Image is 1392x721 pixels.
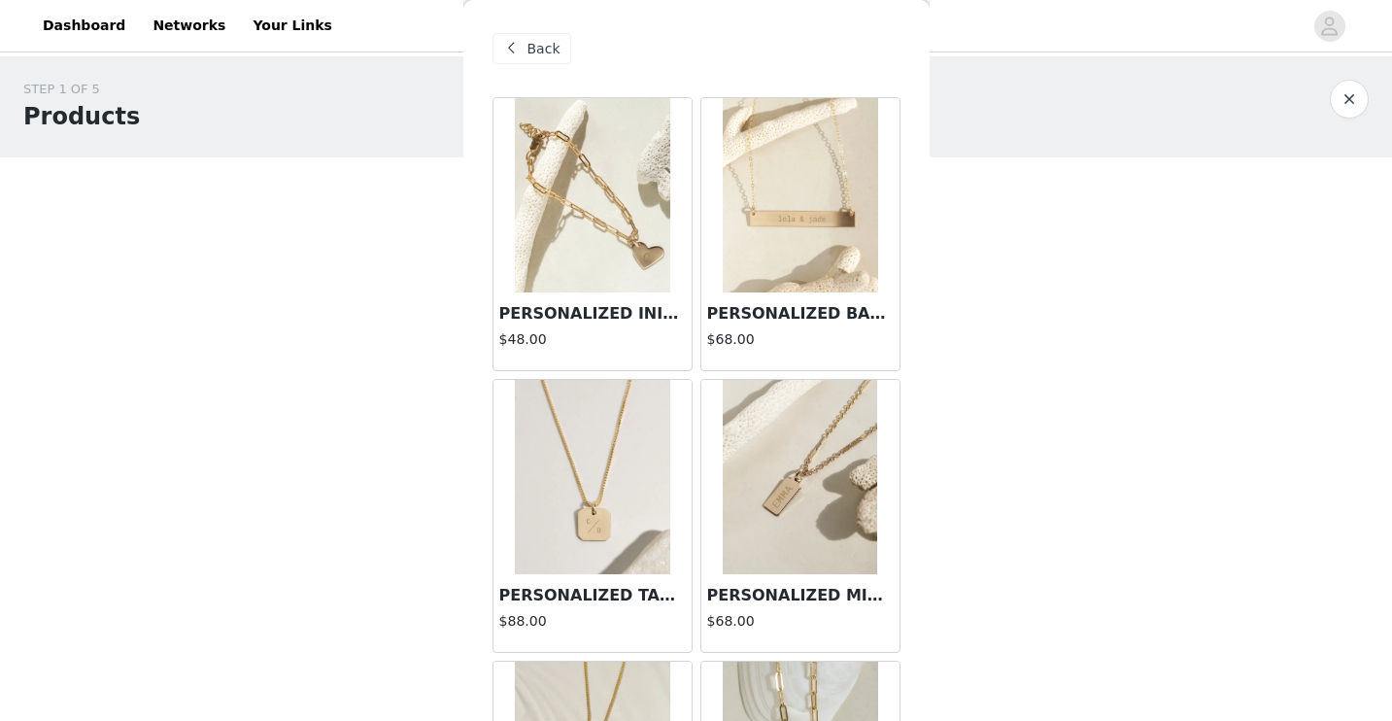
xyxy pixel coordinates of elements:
img: PERSONALIZED BAR NECKLACE [723,98,878,292]
h4: $68.00 [707,611,894,632]
a: Dashboard [31,4,137,48]
img: PERSONALIZED INITIAL HEART BRACELET [515,98,670,292]
h3: PERSONALIZED TABLET NECKLACE [499,584,686,607]
h4: $88.00 [499,611,686,632]
img: PERSONALIZED TABLET NECKLACE [515,380,670,574]
div: STEP 1 OF 5 [23,80,140,99]
a: Your Links [241,4,344,48]
h3: PERSONALIZED INITIAL HEART BRACELET [499,302,686,326]
h3: PERSONALIZED BAR NECKLACE [707,302,894,326]
h4: $68.00 [707,329,894,350]
h4: $48.00 [499,329,686,350]
h1: Products [23,99,140,134]
div: avatar [1320,11,1339,42]
span: Back [527,39,560,59]
a: Networks [141,4,237,48]
h3: PERSONALIZED MINI CHARM NECKLACE [707,584,894,607]
img: PERSONALIZED MINI CHARM NECKLACE [723,380,878,574]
